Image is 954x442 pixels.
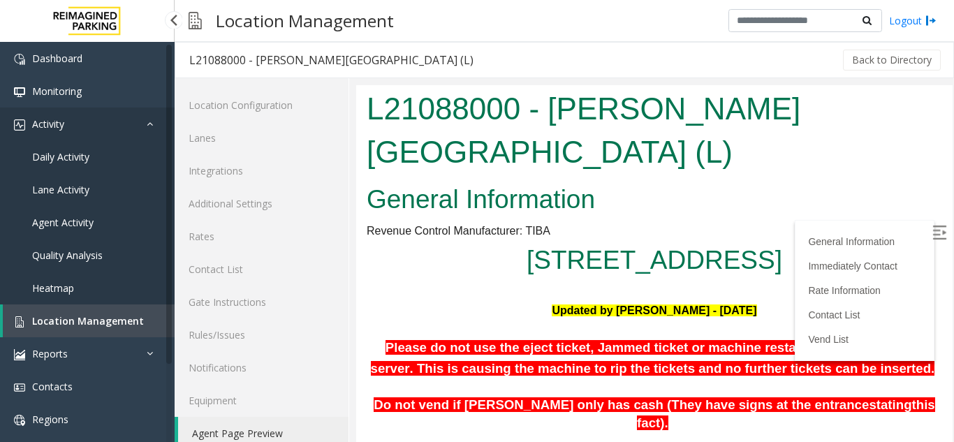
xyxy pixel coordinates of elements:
[175,187,348,220] a: Additional Settings
[10,2,586,88] h1: L21088000 - [PERSON_NAME][GEOGRAPHIC_DATA] (L)
[32,183,89,196] span: Lane Activity
[15,255,579,290] b: Please do not use the eject ticket, Jammed ticket or machine restart functions from the server. T...
[175,384,348,417] a: Equipment
[212,366,380,381] span: Do not vend the entry gate.
[32,347,68,360] span: Reports
[196,219,400,231] font: Updated by [PERSON_NAME] - [DATE]
[32,249,103,262] span: Quality Analysis
[452,200,524,211] a: Rate Information
[175,253,348,286] a: Contact List
[452,224,504,235] a: Contact List
[14,119,25,131] img: 'icon'
[889,13,937,28] a: Logout
[175,154,348,187] a: Integrations
[189,3,202,38] img: pageIcon
[14,415,25,426] img: 'icon'
[452,249,492,260] a: Vend List
[175,318,348,351] a: Rules/Issues
[175,89,348,121] a: Location Configuration
[32,117,64,131] span: Activity
[14,87,25,98] img: 'icon'
[304,330,311,345] span: ).
[14,316,25,327] img: 'icon'
[843,50,941,71] button: Back to Directory
[175,286,348,318] a: Gate Instructions
[3,304,175,337] a: Location Management
[14,349,25,360] img: 'icon'
[32,216,94,229] span: Agent Activity
[32,150,89,163] span: Daily Activity
[32,52,82,65] span: Dashboard
[17,312,513,327] span: Do not vend if [PERSON_NAME] only has cash (They have signs at the entrance
[14,382,25,393] img: 'icon'
[32,413,68,426] span: Regions
[452,151,538,162] a: General Information
[10,96,586,133] h2: General Information
[32,314,144,327] span: Location Management
[281,312,579,345] span: this fact
[32,380,73,393] span: Contacts
[175,220,348,253] a: Rates
[925,13,937,28] img: logout
[189,51,474,69] div: L21088000 - [PERSON_NAME][GEOGRAPHIC_DATA] (L)
[14,54,25,65] img: 'icon'
[452,175,541,186] a: Immediately Contact
[32,84,82,98] span: Monitoring
[10,140,194,152] span: Revenue Control Manufacturer: TIBA
[32,281,74,295] span: Heatmap
[209,3,401,38] h3: Location Management
[175,121,348,154] a: Lanes
[175,351,348,384] a: Notifications
[170,161,426,189] a: [STREET_ADDRESS]
[576,140,590,154] img: Open/Close Sidebar Menu
[513,312,555,327] span: stating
